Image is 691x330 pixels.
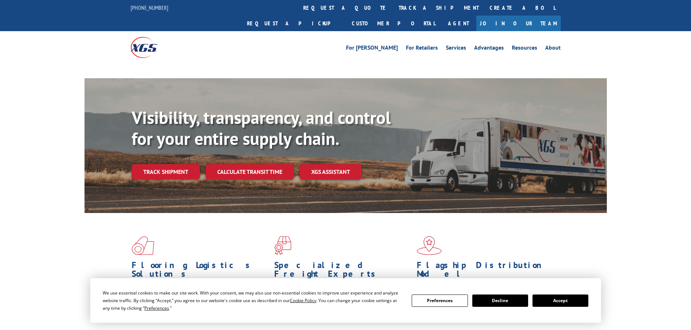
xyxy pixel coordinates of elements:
[132,164,200,179] a: Track shipment
[274,236,291,255] img: xgs-icon-focused-on-flooring-red
[412,295,468,307] button: Preferences
[290,297,316,304] span: Cookie Policy
[274,261,411,282] h1: Specialized Freight Experts
[406,45,438,53] a: For Retailers
[103,289,403,312] div: We use essential cookies to make our site work. With your consent, we may also use non-essential ...
[206,164,294,180] a: Calculate transit time
[90,278,601,323] div: Cookie Consent Prompt
[417,236,442,255] img: xgs-icon-flagship-distribution-model-red
[532,295,588,307] button: Accept
[242,16,346,31] a: Request a pickup
[132,106,391,150] b: Visibility, transparency, and control for your entire supply chain.
[476,16,561,31] a: Join Our Team
[417,261,554,282] h1: Flagship Distribution Model
[132,261,269,282] h1: Flooring Logistics Solutions
[132,236,154,255] img: xgs-icon-total-supply-chain-intelligence-red
[446,45,466,53] a: Services
[545,45,561,53] a: About
[300,164,362,180] a: XGS ASSISTANT
[474,45,504,53] a: Advantages
[512,45,537,53] a: Resources
[131,4,168,11] a: [PHONE_NUMBER]
[441,16,476,31] a: Agent
[144,305,169,311] span: Preferences
[472,295,528,307] button: Decline
[346,45,398,53] a: For [PERSON_NAME]
[346,16,441,31] a: Customer Portal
